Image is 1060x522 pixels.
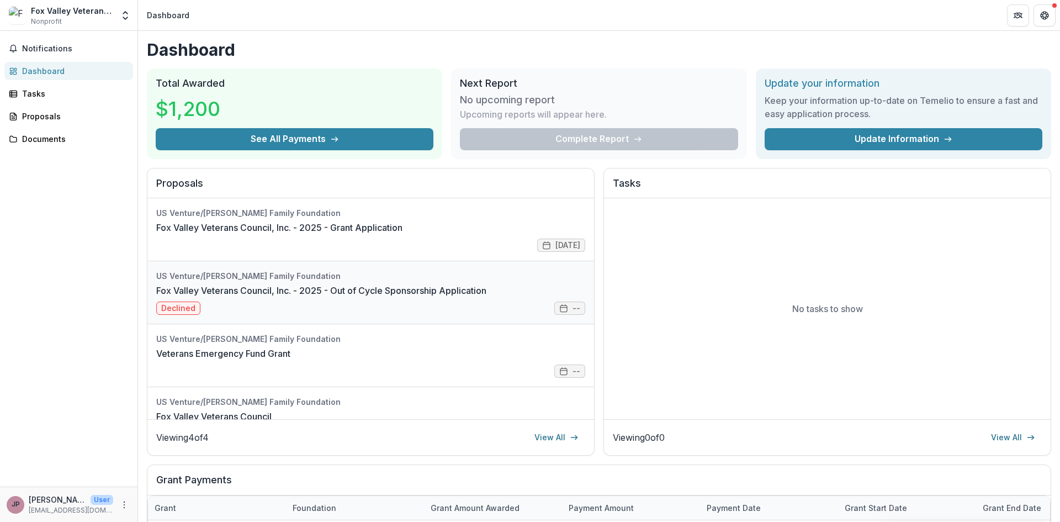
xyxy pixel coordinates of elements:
[22,65,124,77] div: Dashboard
[286,496,424,520] div: Foundation
[156,177,585,198] h2: Proposals
[700,496,838,520] div: Payment date
[4,107,133,125] a: Proposals
[792,302,863,315] p: No tasks to show
[22,133,124,145] div: Documents
[156,128,433,150] button: See All Payments
[765,128,1042,150] a: Update Information
[31,5,113,17] div: Fox Valley Veterans Council, Inc.
[156,94,239,124] h3: $1,200
[156,77,433,89] h2: Total Awarded
[765,77,1042,89] h2: Update your information
[424,502,526,514] div: Grant amount awarded
[147,40,1051,60] h1: Dashboard
[9,7,26,24] img: Fox Valley Veterans Council, Inc.
[156,431,209,444] p: Viewing 4 of 4
[31,17,62,27] span: Nonprofit
[148,496,286,520] div: Grant
[528,429,585,446] a: View All
[1033,4,1056,27] button: Get Help
[148,502,183,514] div: Grant
[156,474,1042,495] h2: Grant Payments
[91,495,113,505] p: User
[424,496,562,520] div: Grant amount awarded
[562,496,700,520] div: Payment Amount
[460,108,607,121] p: Upcoming reports will appear here.
[142,7,194,23] nav: breadcrumb
[29,494,86,505] p: [PERSON_NAME]
[838,496,976,520] div: Grant start date
[286,502,343,514] div: Foundation
[4,130,133,148] a: Documents
[460,94,555,106] h3: No upcoming report
[562,502,640,514] div: Payment Amount
[1007,4,1029,27] button: Partners
[460,77,738,89] h2: Next Report
[613,177,1042,198] h2: Tasks
[118,498,131,512] button: More
[147,9,189,21] div: Dashboard
[838,502,914,514] div: Grant start date
[765,94,1042,120] h3: Keep your information up-to-date on Temelio to ensure a fast and easy application process.
[4,40,133,57] button: Notifications
[12,501,20,508] div: Jonathan Pylypiv
[22,88,124,99] div: Tasks
[613,431,665,444] p: Viewing 0 of 0
[156,221,402,234] a: Fox Valley Veterans Council, Inc. - 2025 - Grant Application
[156,347,290,360] a: Veterans Emergency Fund Grant
[156,284,486,297] a: Fox Valley Veterans Council, Inc. - 2025 - Out of Cycle Sponsorship Application
[984,429,1042,446] a: View All
[22,110,124,122] div: Proposals
[976,502,1048,514] div: Grant end date
[118,4,133,27] button: Open entity switcher
[4,85,133,103] a: Tasks
[4,62,133,80] a: Dashboard
[156,410,272,423] a: Fox Valley Veterans Council
[22,44,129,54] span: Notifications
[29,505,113,515] p: [EMAIL_ADDRESS][DOMAIN_NAME]
[700,502,767,514] div: Payment date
